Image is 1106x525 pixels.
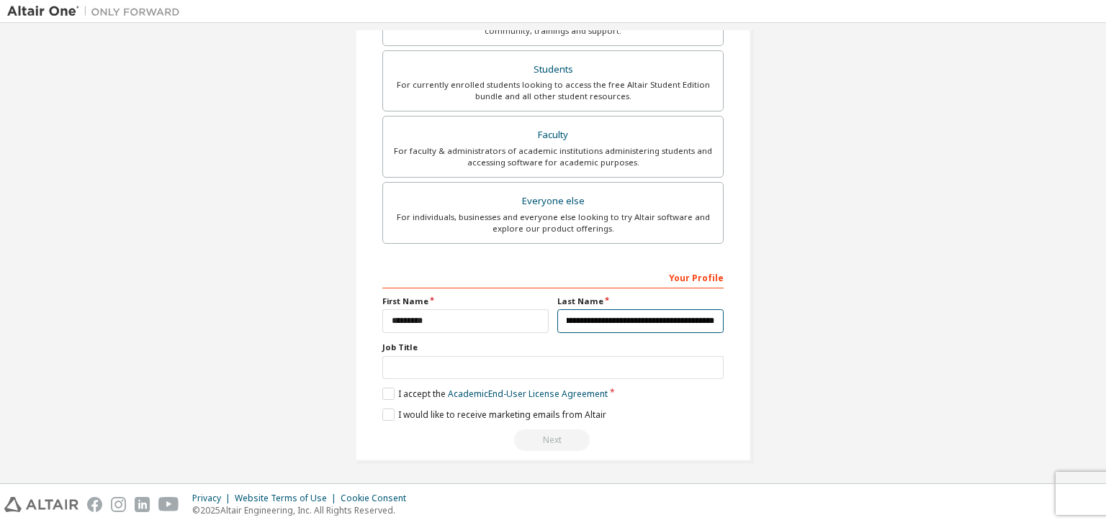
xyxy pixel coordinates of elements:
div: Everyone else [392,191,714,211]
label: Job Title [382,342,724,353]
div: For faculty & administrators of academic institutions administering students and accessing softwa... [392,145,714,168]
img: youtube.svg [158,497,179,512]
label: First Name [382,296,549,307]
div: Faculty [392,125,714,145]
label: Last Name [557,296,724,307]
label: I accept the [382,388,608,400]
div: For currently enrolled students looking to access the free Altair Student Edition bundle and all ... [392,79,714,102]
div: Website Terms of Use [235,493,341,504]
a: Academic End-User License Agreement [448,388,608,400]
div: Your Profile [382,265,724,288]
label: I would like to receive marketing emails from Altair [382,408,606,421]
img: Altair One [7,4,187,19]
div: For individuals, businesses and everyone else looking to try Altair software and explore our prod... [392,211,714,234]
img: altair_logo.svg [4,497,78,512]
div: Students [392,60,714,80]
div: You need to provide your academic email [382,429,724,451]
img: facebook.svg [87,497,102,512]
div: Privacy [192,493,235,504]
div: Cookie Consent [341,493,415,504]
img: instagram.svg [111,497,126,512]
p: © 2025 Altair Engineering, Inc. All Rights Reserved. [192,504,415,516]
img: linkedin.svg [135,497,150,512]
